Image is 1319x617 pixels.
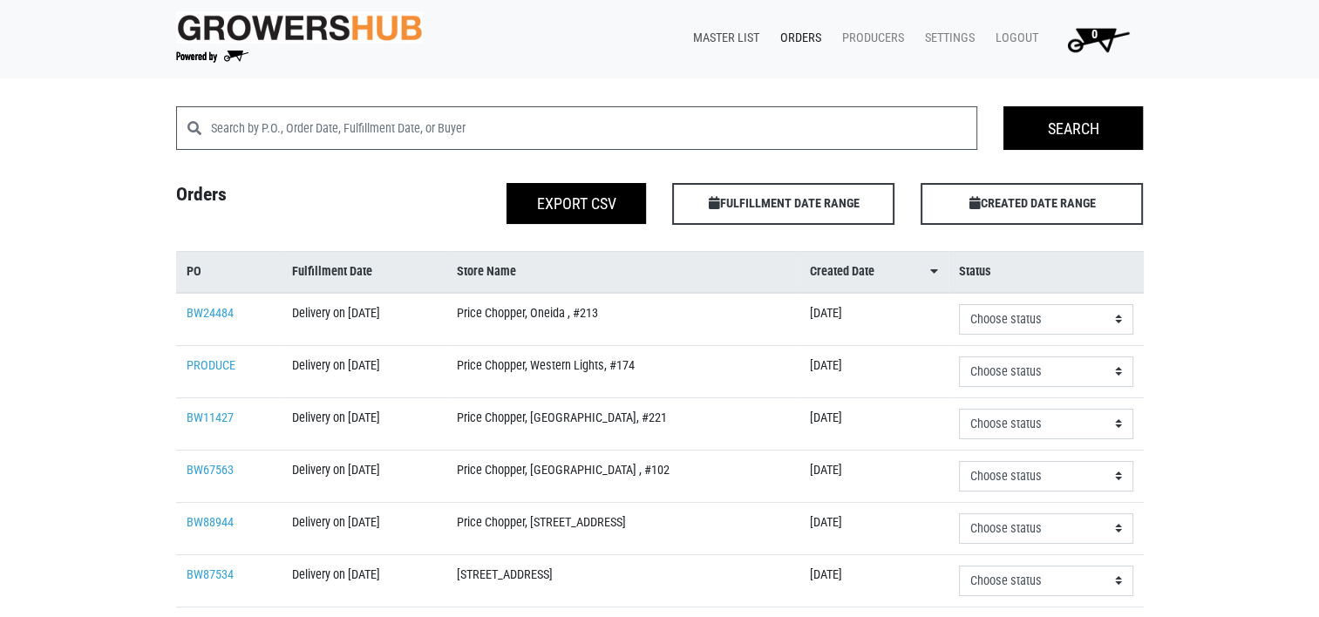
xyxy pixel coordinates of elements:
h4: Orders [163,183,411,218]
a: BW24484 [187,306,234,321]
a: Settings [911,22,982,55]
td: Price Chopper, [GEOGRAPHIC_DATA], #221 [446,397,799,450]
td: Delivery on [DATE] [281,502,445,554]
a: Store Name [457,262,789,281]
a: Orders [766,22,828,55]
a: PO [187,262,271,281]
span: Created Date [810,262,874,281]
span: CREATED DATE RANGE [921,183,1143,225]
a: BW67563 [187,463,234,478]
td: Delivery on [DATE] [281,293,445,346]
span: FULFILLMENT DATE RANGE [672,183,894,225]
td: [STREET_ADDRESS] [446,554,799,607]
img: Powered by Big Wheelbarrow [176,51,248,63]
span: Status [959,262,991,281]
a: Fulfillment Date [291,262,435,281]
img: original-fc7597fdc6adbb9d0e2ae620e786d1a2.jpg [176,11,424,44]
a: BW88944 [187,515,234,530]
td: Delivery on [DATE] [281,450,445,502]
td: Price Chopper, Western Lights, #174 [446,345,799,397]
span: Store Name [457,262,516,281]
td: [DATE] [799,345,948,397]
button: Export CSV [507,183,646,224]
td: Delivery on [DATE] [281,345,445,397]
span: Fulfillment Date [291,262,371,281]
a: 0 [1045,22,1144,57]
a: Master List [679,22,766,55]
td: [DATE] [799,450,948,502]
a: Created Date [810,262,938,281]
td: [DATE] [799,554,948,607]
td: [DATE] [799,293,948,346]
td: Price Chopper, [GEOGRAPHIC_DATA] , #102 [446,450,799,502]
td: [DATE] [799,397,948,450]
a: PRODUCE [187,358,235,373]
td: [DATE] [799,502,948,554]
input: Search [1003,106,1143,150]
td: Price Chopper, [STREET_ADDRESS] [446,502,799,554]
a: Producers [828,22,911,55]
td: Delivery on [DATE] [281,554,445,607]
a: BW11427 [187,410,234,425]
a: Status [959,262,1133,281]
input: Search by P.O., Order Date, Fulfillment Date, or Buyer [211,106,978,150]
span: PO [187,262,201,281]
a: BW87534 [187,567,234,582]
a: Logout [982,22,1045,55]
span: 0 [1091,27,1098,42]
td: Price Chopper, Oneida , #213 [446,293,799,346]
img: Cart [1059,22,1137,57]
td: Delivery on [DATE] [281,397,445,450]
